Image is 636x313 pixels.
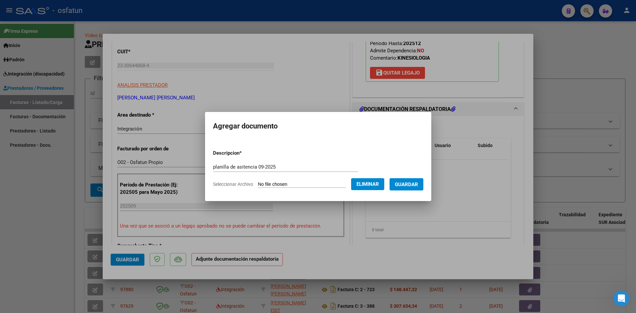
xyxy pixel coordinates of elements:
[351,178,384,190] button: Eliminar
[395,182,418,187] span: Guardar
[213,149,276,157] p: Descripcion
[613,290,629,306] iframe: Intercom live chat
[390,178,423,190] button: Guardar
[213,182,253,187] span: Seleccionar Archivo
[356,181,379,187] span: Eliminar
[213,120,423,132] h2: Agregar documento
